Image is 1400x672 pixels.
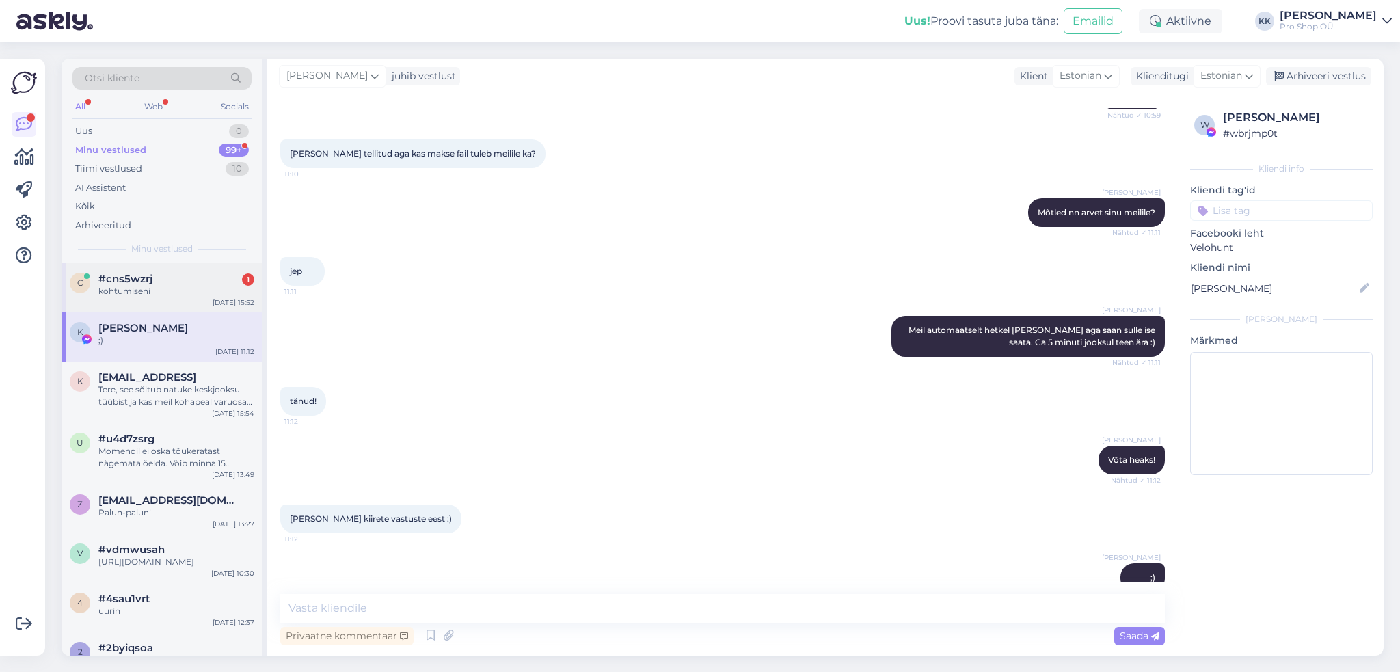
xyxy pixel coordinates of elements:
span: [PERSON_NAME] [1102,187,1161,198]
span: Estonian [1060,68,1101,83]
div: Pro Shop OÜ [1280,21,1377,32]
div: juhib vestlust [386,69,456,83]
div: Privaatne kommentaar [280,627,414,645]
span: ;) [1150,572,1155,582]
span: 11:12 [284,534,336,544]
span: Nähtud ✓ 11:12 [1109,475,1161,485]
span: Saada [1120,630,1159,642]
div: Attachment [98,654,254,667]
span: 11:12 [284,416,336,427]
input: Lisa tag [1190,200,1373,221]
div: Klienditugi [1131,69,1189,83]
div: [DATE] 11:12 [215,347,254,357]
span: c [77,278,83,288]
div: Kliendi info [1190,163,1373,175]
div: Kõik [75,200,95,213]
div: [DATE] 15:52 [213,297,254,308]
div: ;) [98,334,254,347]
span: #cns5wzrj [98,273,152,285]
span: #4sau1vrt [98,593,150,605]
span: #2byiqsoa [98,642,153,654]
input: Lisa nimi [1191,281,1357,296]
span: 11:10 [284,169,336,179]
span: [PERSON_NAME] tellitud aga kas makse fail tuleb meilile ka? [290,148,536,159]
span: #u4d7zsrg [98,433,154,445]
div: [DATE] 13:27 [213,519,254,529]
div: uurin [98,605,254,617]
span: [PERSON_NAME] [1102,552,1161,563]
div: # wbrjmp0t [1223,126,1369,141]
div: [PERSON_NAME] [1190,313,1373,325]
span: Otsi kliente [85,71,139,85]
b: Uus! [904,14,930,27]
div: Uus [75,124,92,138]
div: All [72,98,88,116]
div: 1 [242,273,254,286]
span: tänud! [290,396,317,406]
div: Tere, see sõltub natuke keskjooksu tüübist ja kas meil kohapeal varuosa on aga üldiselt ca 30minu... [98,384,254,408]
div: [DATE] 12:37 [213,617,254,628]
div: KK [1255,12,1274,31]
span: zannukene@gmail.com [98,494,241,507]
div: Minu vestlused [75,144,146,157]
button: Emailid [1064,8,1122,34]
span: [PERSON_NAME] [1102,305,1161,315]
span: [PERSON_NAME] [286,68,368,83]
p: Kliendi nimi [1190,260,1373,275]
div: kohtumiseni [98,285,254,297]
div: Web [142,98,165,116]
div: Klient [1014,69,1048,83]
a: [PERSON_NAME]Pro Shop OÜ [1280,10,1392,32]
p: Kliendi tag'id [1190,183,1373,198]
span: [PERSON_NAME] kiirete vastuste eest :) [290,513,452,524]
div: [URL][DOMAIN_NAME] [98,556,254,568]
p: Velohunt [1190,241,1373,255]
span: K [77,327,83,337]
span: 2 [78,647,83,657]
span: [PERSON_NAME] [1102,435,1161,445]
div: Momendil ei oska tõukeratast nägemata öelda. Võib minna 15 minutit, suurema probleemi korral võib... [98,445,254,470]
span: Nähtud ✓ 11:11 [1109,228,1161,238]
span: Minu vestlused [131,243,193,255]
span: z [77,499,83,509]
div: Proovi tasuta juba täna: [904,13,1058,29]
span: 4 [77,597,83,608]
p: Märkmed [1190,334,1373,348]
div: Aktiivne [1139,9,1222,33]
div: 99+ [219,144,249,157]
span: #vdmwusah [98,543,165,556]
div: Palun-palun! [98,507,254,519]
span: w [1200,120,1209,130]
p: Facebooki leht [1190,226,1373,241]
span: k [77,376,83,386]
span: jep [290,266,302,276]
span: Kelly Kalm [98,322,188,334]
span: u [77,438,83,448]
span: Meil automaatselt hetkel [PERSON_NAME] aga saan sulle ise saata. Ca 5 minuti jooksul teen ära :) [908,325,1157,347]
div: Arhiveeritud [75,219,131,232]
span: Mõtled nn arvet sinu meilile? [1038,207,1155,217]
div: [DATE] 10:30 [211,568,254,578]
div: Tiimi vestlused [75,162,142,176]
span: Nähtud ✓ 10:59 [1107,110,1161,120]
span: Estonian [1200,68,1242,83]
span: Võta heaks! [1108,455,1155,465]
div: [DATE] 15:54 [212,408,254,418]
div: Socials [218,98,252,116]
div: [PERSON_NAME] [1223,109,1369,126]
div: [PERSON_NAME] [1280,10,1377,21]
img: Askly Logo [11,70,37,96]
div: Arhiveeri vestlus [1266,67,1371,85]
div: AI Assistent [75,181,126,195]
span: 11:11 [284,286,336,297]
div: 0 [229,124,249,138]
div: [DATE] 13:49 [212,470,254,480]
div: 10 [226,162,249,176]
span: Nähtud ✓ 11:11 [1109,358,1161,368]
span: v [77,548,83,559]
span: kasparkallion@gmail.vom [98,371,196,384]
